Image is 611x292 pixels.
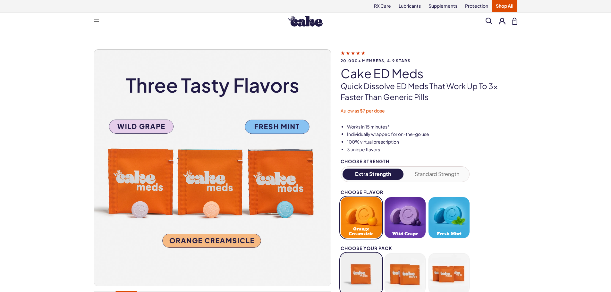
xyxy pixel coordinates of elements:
[347,139,517,145] li: 100% virtual prescription
[341,50,517,63] a: 20,000+ members, 4.9 stars
[343,169,404,180] button: Extra Strength
[347,124,517,130] li: Works in 15 minutes*
[341,67,517,80] h1: Cake ED Meds
[331,50,567,286] img: Cake ED Meds
[341,59,517,63] span: 20,000+ members, 4.9 stars
[392,231,418,236] span: Wild Grape
[94,50,330,286] img: Cake ED Meds
[406,169,468,180] button: Standard Strength
[341,246,470,251] div: Choose your pack
[347,146,517,153] li: 3 unique flavors
[341,190,470,195] div: Choose Flavor
[288,16,323,27] img: Hello Cake
[437,231,461,236] span: Fresh Mint
[341,108,517,114] p: As low as $7 per dose
[343,227,380,236] span: Orange Creamsicle
[341,159,470,164] div: Choose Strength
[341,81,517,102] p: Quick dissolve ED Meds that work up to 3x faster than generic pills
[347,131,517,138] li: Individually wrapped for on-the-go use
